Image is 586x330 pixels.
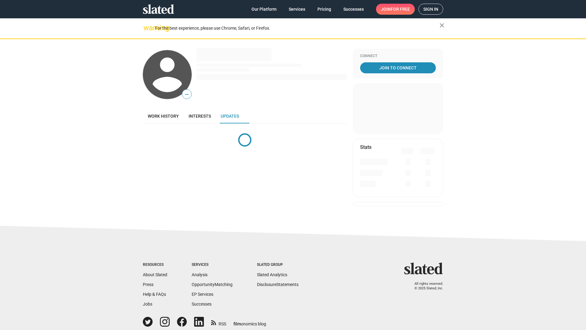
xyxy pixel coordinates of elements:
a: OpportunityMatching [192,282,233,287]
a: Work history [143,109,184,123]
a: Press [143,282,154,287]
a: Jobs [143,302,152,306]
span: Sign in [423,4,438,14]
span: Interests [189,114,211,119]
span: for free [391,4,410,15]
p: All rights reserved. © 2025 Slated, Inc. [408,282,443,291]
a: Sign in [418,4,443,15]
div: Connect [360,54,436,59]
span: — [182,90,191,98]
a: Analysis [192,272,208,277]
a: Updates [216,109,244,123]
a: RSS [211,317,226,327]
a: Interests [184,109,216,123]
a: Successes [192,302,212,306]
a: Pricing [313,4,336,15]
span: Successes [343,4,364,15]
a: Successes [338,4,369,15]
a: Our Platform [247,4,281,15]
span: Join To Connect [361,62,435,73]
a: Slated Analytics [257,272,287,277]
mat-icon: warning [143,24,151,31]
a: EP Services [192,292,213,297]
div: For the best experience, please use Chrome, Safari, or Firefox. [155,24,440,32]
a: Services [284,4,310,15]
span: Work history [148,114,179,119]
mat-icon: close [438,22,446,29]
a: filmonomics blog [233,316,266,327]
a: Join To Connect [360,62,436,73]
span: film [233,321,241,326]
a: Joinfor free [376,4,415,15]
span: Services [289,4,305,15]
span: Updates [221,114,239,119]
span: Pricing [317,4,331,15]
span: Our Platform [251,4,277,15]
div: Services [192,262,233,267]
a: Help & FAQs [143,292,166,297]
mat-card-title: Stats [360,144,371,150]
a: DisclosureStatements [257,282,298,287]
div: Resources [143,262,167,267]
a: About Slated [143,272,167,277]
div: Slated Group [257,262,298,267]
span: Join [381,4,410,15]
